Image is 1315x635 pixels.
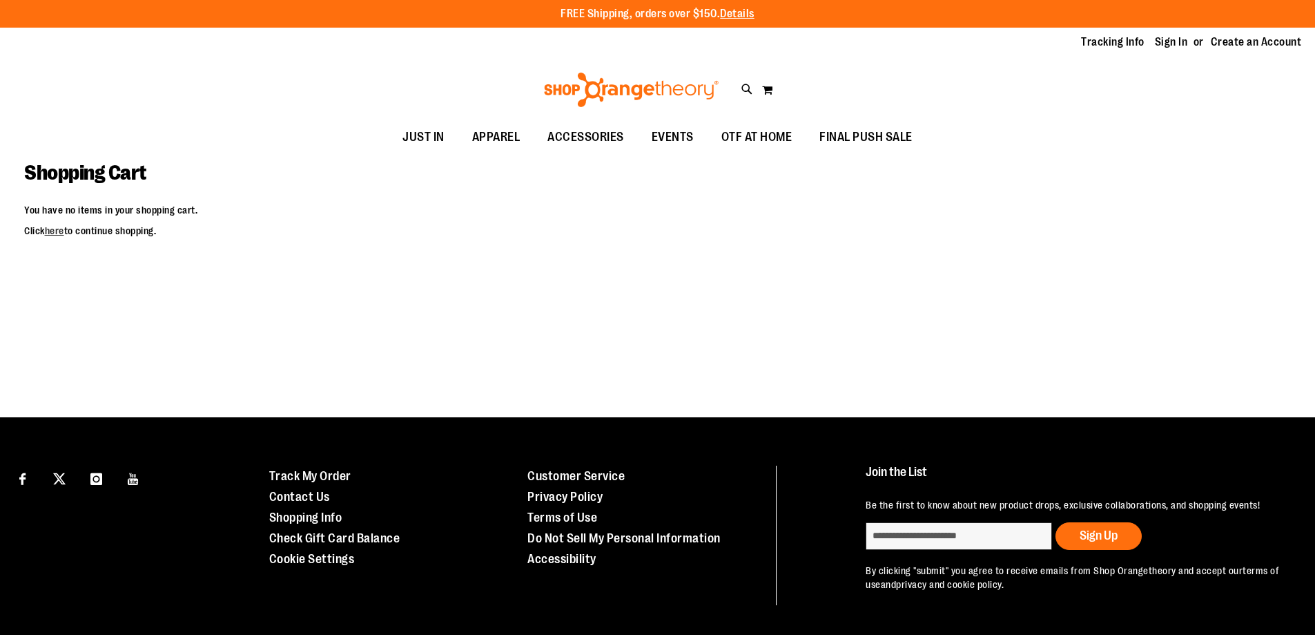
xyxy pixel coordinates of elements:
a: FINAL PUSH SALE [806,122,926,153]
p: By clicking "submit" you agree to receive emails from Shop Orangetheory and accept our and [866,564,1283,591]
img: Twitter [53,473,66,485]
a: Do Not Sell My Personal Information [527,531,721,545]
a: Sign In [1155,35,1188,50]
a: ACCESSORIES [534,122,638,153]
a: EVENTS [638,122,708,153]
a: Terms of Use [527,511,597,524]
a: Create an Account [1211,35,1302,50]
a: Cookie Settings [269,552,355,566]
a: JUST IN [389,122,458,153]
a: Visit our X page [48,466,72,490]
span: FINAL PUSH SALE [819,122,913,153]
span: ACCESSORIES [547,122,624,153]
p: You have no items in your shopping cart. [24,203,1291,217]
a: Accessibility [527,552,596,566]
span: OTF AT HOME [721,122,792,153]
a: Check Gift Card Balance [269,531,400,545]
a: Visit our Youtube page [121,466,146,490]
a: Details [720,8,754,20]
span: APPAREL [472,122,520,153]
a: Customer Service [527,469,625,483]
a: privacy and cookie policy. [896,579,1004,590]
a: OTF AT HOME [708,122,806,153]
span: Shopping Cart [24,161,146,184]
a: Shopping Info [269,511,342,524]
p: Click to continue shopping. [24,224,1291,238]
a: Track My Order [269,469,351,483]
span: Sign Up [1080,529,1118,542]
a: terms of use [866,565,1279,590]
a: Contact Us [269,490,330,504]
a: here [45,225,64,236]
span: JUST IN [402,122,445,153]
button: Sign Up [1055,522,1142,550]
input: enter email [866,522,1052,550]
span: EVENTS [652,122,694,153]
a: Tracking Info [1081,35,1144,50]
a: Visit our Facebook page [10,466,35,490]
a: Privacy Policy [527,490,603,504]
img: Shop Orangetheory [542,73,721,107]
a: Visit our Instagram page [84,466,108,490]
a: APPAREL [458,122,534,153]
h4: Join the List [866,466,1283,491]
p: Be the first to know about new product drops, exclusive collaborations, and shopping events! [866,498,1283,512]
p: FREE Shipping, orders over $150. [561,6,754,22]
